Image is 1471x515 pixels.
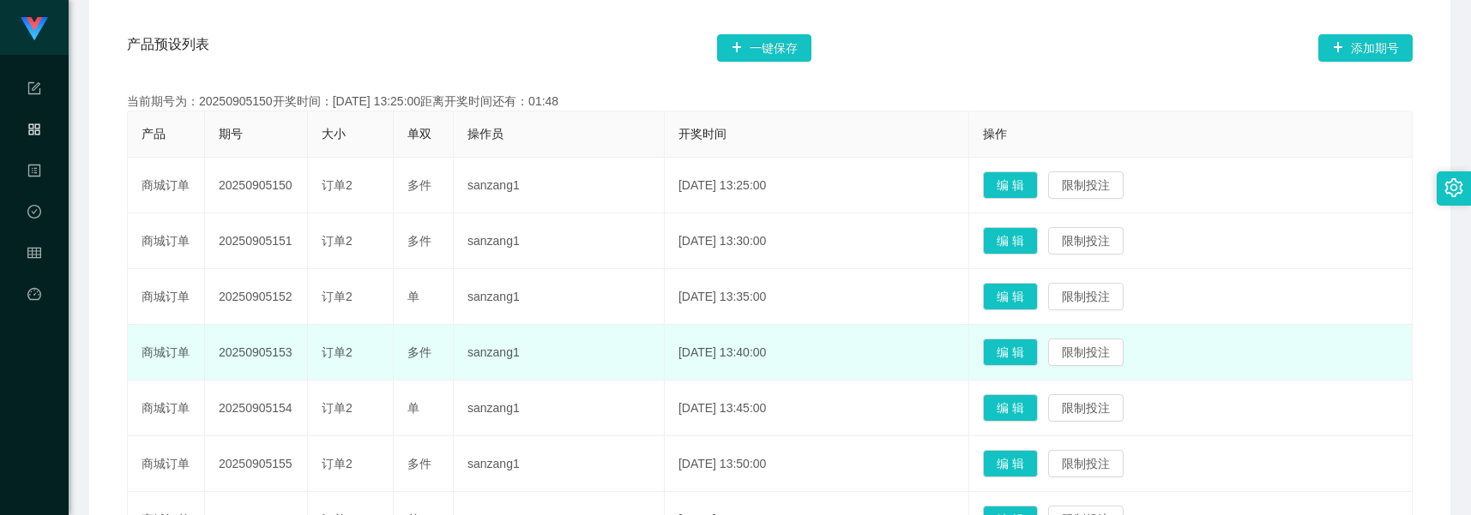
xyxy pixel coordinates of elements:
span: 期号 [219,127,243,141]
td: 商城订单 [128,158,205,213]
td: [DATE] 13:50:00 [665,436,969,492]
button: 限制投注 [1048,450,1124,477]
div: 当前期号为：20250905150开奖时间：[DATE] 13:25:00距离开奖时间还有：01:48 [127,93,1413,111]
button: 图标: plus添加期号 [1318,34,1413,62]
span: 系统配置 [27,82,41,235]
td: sanzang1 [454,325,665,380]
td: 商城订单 [128,325,205,380]
span: 内容中心 [27,165,41,317]
span: 操作员 [467,127,503,141]
i: 图标: profile [27,156,41,190]
span: 多件 [407,234,431,248]
button: 限制投注 [1048,283,1124,310]
span: 操作 [983,127,1007,141]
button: 编 辑 [983,394,1038,422]
i: 图标: appstore-o [27,115,41,149]
span: 订单2 [322,234,353,248]
td: 20250905153 [205,325,308,380]
td: 20250905154 [205,380,308,436]
span: 多件 [407,457,431,470]
button: 编 辑 [983,283,1038,310]
i: 图标: form [27,74,41,108]
button: 限制投注 [1048,394,1124,422]
span: 会员管理 [27,247,41,399]
td: sanzang1 [454,436,665,492]
td: sanzang1 [454,213,665,269]
button: 编 辑 [983,227,1038,255]
button: 限制投注 [1048,227,1124,255]
td: sanzang1 [454,269,665,325]
td: 商城订单 [128,380,205,436]
td: sanzang1 [454,158,665,213]
span: 产品管理 [27,123,41,276]
a: 图标: dashboard平台首页 [27,278,41,451]
span: 单双 [407,127,431,141]
span: 订单2 [322,345,353,359]
span: 数据中心 [27,206,41,358]
span: 产品预设列表 [127,34,209,62]
button: 限制投注 [1048,338,1124,366]
td: [DATE] 13:45:00 [665,380,969,436]
button: 编 辑 [983,450,1038,477]
td: 商城订单 [128,436,205,492]
td: 20250905155 [205,436,308,492]
td: [DATE] 13:30:00 [665,213,969,269]
span: 订单2 [322,457,353,470]
td: [DATE] 13:40:00 [665,325,969,380]
img: logo.9652507e.png [21,17,48,41]
span: 多件 [407,345,431,359]
span: 大小 [322,127,346,141]
td: 20250905150 [205,158,308,213]
td: sanzang1 [454,380,665,436]
i: 图标: setting [1444,178,1463,197]
span: 订单2 [322,401,353,415]
span: 单 [407,401,419,415]
span: 产品 [142,127,166,141]
button: 限制投注 [1048,171,1124,199]
td: [DATE] 13:35:00 [665,269,969,325]
i: 图标: table [27,238,41,272]
button: 编 辑 [983,171,1038,199]
td: 20250905151 [205,213,308,269]
button: 编 辑 [983,338,1038,366]
span: 订单2 [322,178,353,192]
td: 20250905152 [205,269,308,325]
span: 多件 [407,178,431,192]
td: 商城订单 [128,213,205,269]
span: 单 [407,290,419,303]
span: 开奖时间 [678,127,726,141]
td: [DATE] 13:25:00 [665,158,969,213]
span: 订单2 [322,290,353,303]
button: 图标: plus一键保存 [717,34,811,62]
i: 图标: check-circle-o [27,197,41,231]
td: 商城订单 [128,269,205,325]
